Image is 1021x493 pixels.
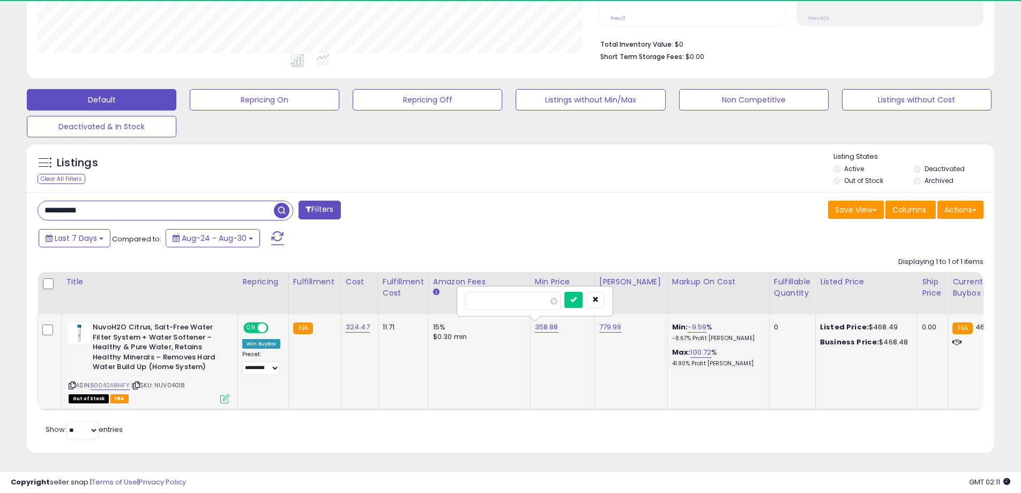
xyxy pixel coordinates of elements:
[925,164,965,173] label: Deactivated
[433,322,522,332] div: 15%
[353,89,502,111] button: Repricing Off
[774,276,811,299] div: Fulfillable Quantity
[38,174,85,184] div: Clear All Filters
[844,176,883,185] label: Out of Stock
[190,89,339,111] button: Repricing On
[685,51,704,62] span: $0.00
[925,176,953,185] label: Archived
[969,477,1010,487] span: 2025-09-7 02:11 GMT
[690,347,711,358] a: 100.72
[535,276,590,288] div: Min Price
[299,201,340,219] button: Filters
[535,322,558,333] a: 358.88
[672,276,765,288] div: Markup on Cost
[820,322,869,332] b: Listed Price:
[898,257,983,267] div: Displaying 1 to 1 of 1 items
[679,89,829,111] button: Non Competitive
[93,322,223,375] b: NuvoH2O Citrus, Salt-Free Water Filter System + Water Softener – Healthy & Pure Water, Retains He...
[39,229,110,247] button: Last 7 Days
[69,322,229,402] div: ASIN:
[672,335,761,342] p: -8.67% Profit [PERSON_NAME]
[922,276,943,299] div: Ship Price
[11,477,50,487] strong: Copyright
[842,89,992,111] button: Listings without Cost
[820,337,879,347] b: Business Price:
[828,201,884,219] button: Save View
[808,15,829,21] small: Prev: N/A
[820,276,913,288] div: Listed Price
[182,233,247,244] span: Aug-24 - Aug-30
[952,276,1008,299] div: Current Buybox Price
[844,164,864,173] label: Active
[91,381,130,390] a: B0042A8HFY
[242,276,284,288] div: Repricing
[27,116,176,137] button: Deactivated & In Stock
[688,322,706,333] a: -9.59
[166,229,260,247] button: Aug-24 - Aug-30
[112,234,161,244] span: Compared to:
[516,89,665,111] button: Listings without Min/Max
[55,233,97,244] span: Last 7 Days
[952,322,972,334] small: FBA
[672,322,761,342] div: %
[833,152,994,162] p: Listing States:
[599,276,663,288] div: [PERSON_NAME]
[885,201,936,219] button: Columns
[69,322,90,344] img: 21hs+YlPF6L._SL40_.jpg
[672,348,761,367] div: %
[922,322,940,332] div: 0.00
[892,204,926,215] span: Columns
[600,52,684,61] b: Short Term Storage Fees:
[242,339,280,349] div: Win BuyBox
[672,360,761,367] p: 41.90% Profit [PERSON_NAME]
[244,323,258,333] span: ON
[667,272,769,314] th: The percentage added to the cost of goods (COGS) that forms the calculator for Min & Max prices.
[293,322,313,334] small: FBA
[820,337,909,347] div: $468.48
[110,394,129,403] span: FBA
[383,276,424,299] div: Fulfillment Cost
[92,477,137,487] a: Terms of Use
[242,351,280,375] div: Preset:
[69,394,109,403] span: All listings that are currently out of stock and unavailable for purchase on Amazon
[433,332,522,342] div: $0.30 min
[774,322,807,332] div: 0
[975,322,1000,332] span: 468.49
[293,276,337,288] div: Fulfillment
[433,276,526,288] div: Amazon Fees
[267,323,284,333] span: OFF
[600,37,975,50] li: $0
[346,276,374,288] div: Cost
[11,477,186,488] div: seller snap | |
[139,477,186,487] a: Privacy Policy
[610,15,625,21] small: Prev: 0
[672,322,688,332] b: Min:
[672,347,691,357] b: Max:
[131,381,185,389] span: | SKU: NUV04018
[937,201,983,219] button: Actions
[57,156,98,171] h5: Listings
[27,89,176,111] button: Default
[346,322,370,333] a: 324.47
[599,322,622,333] a: 779.99
[433,288,439,297] small: Amazon Fees.
[46,424,123,435] span: Show: entries
[820,322,909,332] div: $468.49
[383,322,420,332] div: 11.71
[66,276,233,288] div: Title
[600,40,673,49] b: Total Inventory Value:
